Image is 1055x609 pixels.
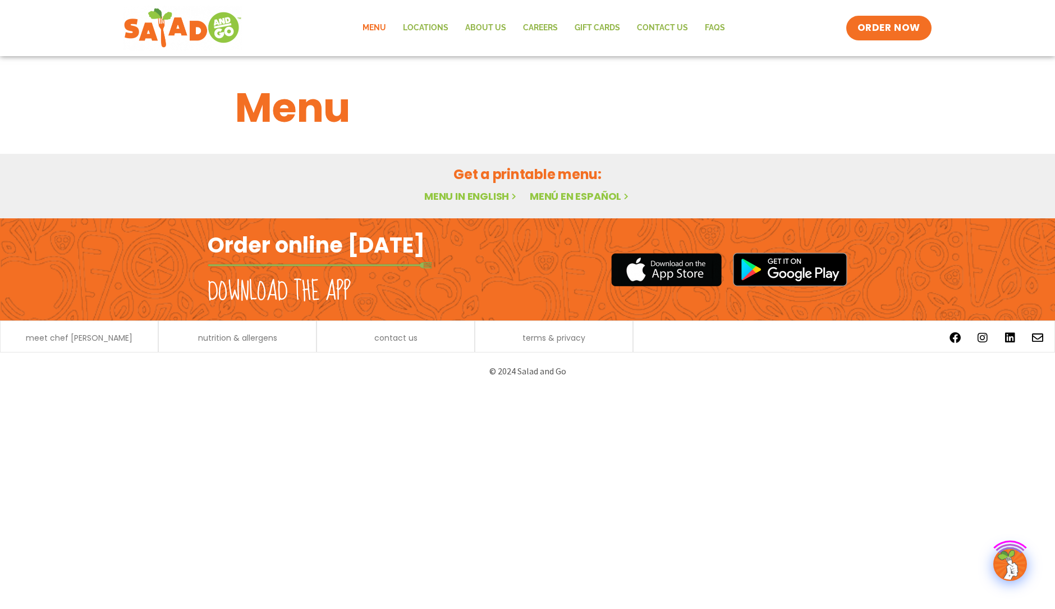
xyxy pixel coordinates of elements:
[354,15,395,41] a: Menu
[566,15,629,41] a: GIFT CARDS
[123,6,242,51] img: new-SAG-logo-768×292
[522,334,585,342] a: terms & privacy
[198,334,277,342] a: nutrition & allergens
[696,15,733,41] a: FAQs
[235,164,820,184] h2: Get a printable menu:
[395,15,457,41] a: Locations
[846,16,932,40] a: ORDER NOW
[515,15,566,41] a: Careers
[424,189,519,203] a: Menu in English
[26,334,132,342] a: meet chef [PERSON_NAME]
[857,21,920,35] span: ORDER NOW
[213,364,842,379] p: © 2024 Salad and Go
[208,276,351,308] h2: Download the app
[611,251,722,288] img: appstore
[354,15,733,41] nav: Menu
[733,253,847,286] img: google_play
[629,15,696,41] a: Contact Us
[530,189,631,203] a: Menú en español
[457,15,515,41] a: About Us
[374,334,418,342] a: contact us
[235,77,820,138] h1: Menu
[208,231,425,259] h2: Order online [DATE]
[208,262,432,268] img: fork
